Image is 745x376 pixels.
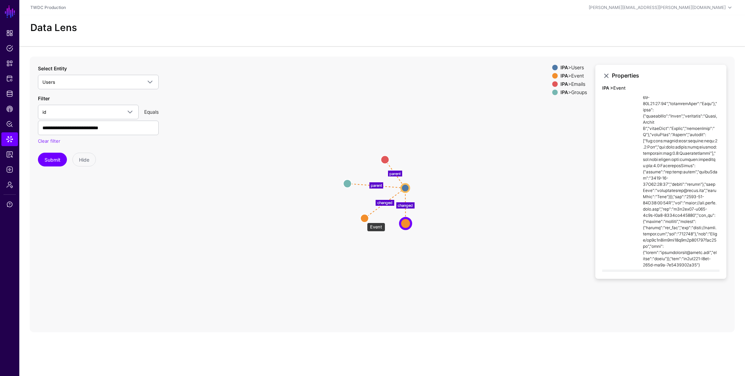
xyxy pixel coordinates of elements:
[1,87,18,101] a: Identity Data Fabric
[559,73,588,79] div: > Event
[612,72,719,79] h3: Properties
[1,132,18,146] a: Data Lens
[38,95,50,102] label: Filter
[604,271,639,277] strong: type
[6,201,13,208] span: Support
[602,85,613,91] strong: IPA >
[72,153,96,166] button: Hide
[1,57,18,70] a: Snippets
[389,171,401,176] text: parent
[641,19,719,270] td: {"lor":["ipsu.dolo.sitam"],"consec":{"adi:elit:seddoe:TEMP:incid:utla:etdolo:magn":{"aliq":{"enim...
[1,102,18,116] a: CAEP Hub
[560,64,568,70] strong: IPA
[30,22,77,34] h2: Data Lens
[1,117,18,131] a: Policy Lens
[377,200,393,205] text: changed
[371,183,382,188] text: parent
[6,75,13,82] span: Protected Systems
[6,166,13,173] span: Logs
[6,151,13,158] span: Reports
[1,26,18,40] a: Dashboard
[42,79,55,85] span: Users
[6,60,13,67] span: Snippets
[6,136,13,143] span: Data Lens
[42,109,46,115] span: id
[6,121,13,128] span: Policy Lens
[30,5,66,10] a: TWDC Production
[1,178,18,192] a: Admin
[6,181,13,188] span: Admin
[6,105,13,112] span: CAEP Hub
[560,73,568,79] strong: IPA
[1,72,18,85] a: Protected Systems
[4,4,16,19] a: SGNL
[559,81,588,87] div: > Emails
[560,89,568,95] strong: IPA
[6,30,13,37] span: Dashboard
[367,223,385,232] div: Event
[38,153,67,166] button: Submit
[141,108,161,115] div: Equals
[6,45,13,52] span: Policies
[1,163,18,176] a: Logs
[1,148,18,161] a: Reports
[6,90,13,97] span: Identity Data Fabric
[602,85,719,91] h4: Event
[1,41,18,55] a: Policies
[589,4,726,11] div: [PERSON_NAME][EMAIL_ADDRESS][PERSON_NAME][DOMAIN_NAME]
[559,65,588,70] div: > Users
[641,270,719,278] td: POST
[560,81,568,87] strong: IPA
[38,65,67,72] label: Select Entity
[398,203,413,208] text: changed
[559,90,588,95] div: > Groups
[38,138,60,144] a: Clear filter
